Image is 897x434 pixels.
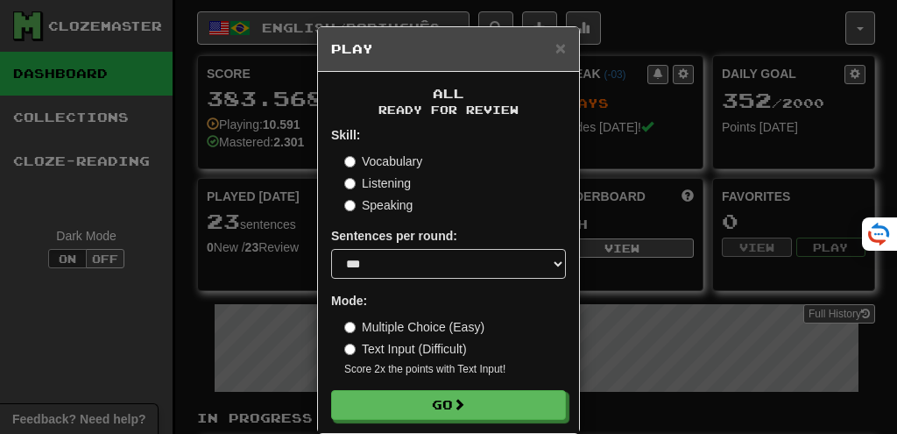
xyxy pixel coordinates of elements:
[344,322,356,333] input: Multiple Choice (Easy)
[331,128,360,142] strong: Skill:
[331,40,566,58] h5: Play
[344,178,356,189] input: Listening
[331,294,367,308] strong: Mode:
[433,86,464,101] span: All
[344,196,413,214] label: Speaking
[331,227,457,245] label: Sentences per round:
[344,174,411,192] label: Listening
[344,318,484,336] label: Multiple Choice (Easy)
[344,340,467,358] label: Text Input (Difficult)
[344,344,356,355] input: Text Input (Difficult)
[344,156,356,167] input: Vocabulary
[344,362,566,377] small: Score 2x the points with Text Input !
[331,103,566,117] small: Ready for Review
[331,390,566,420] button: Go
[555,39,566,57] button: Close
[344,153,422,170] label: Vocabulary
[344,200,356,211] input: Speaking
[555,38,566,58] span: ×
